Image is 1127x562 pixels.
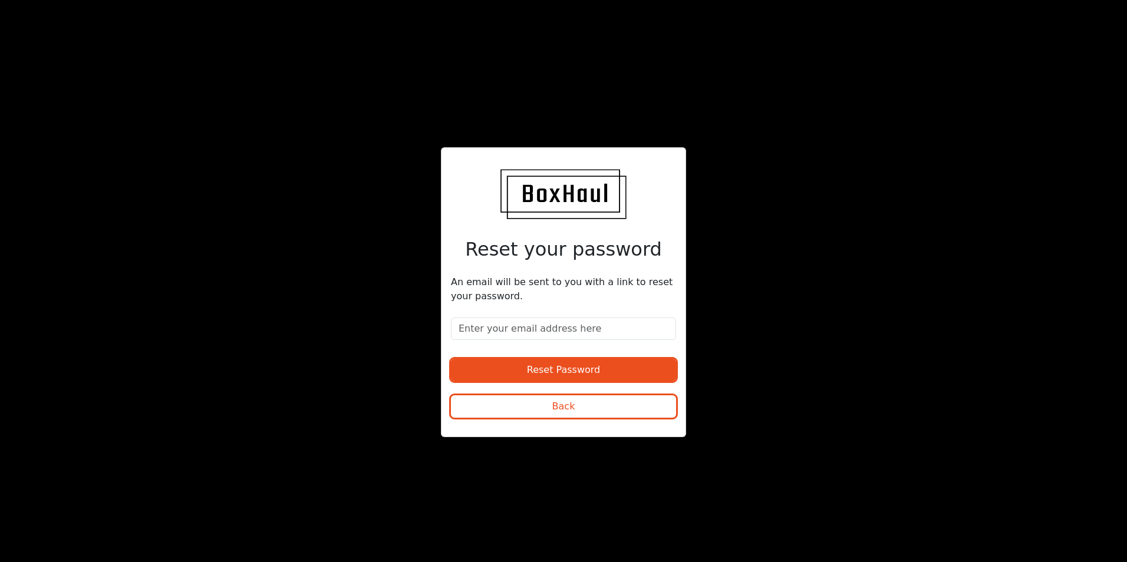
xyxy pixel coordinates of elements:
[500,169,627,219] img: BoxHaul
[451,359,676,381] button: Reset Password
[451,275,676,303] p: An email will be sent to you with a link to reset your password.
[451,402,676,414] a: Back
[451,395,676,418] button: Back
[451,318,676,340] input: Enter your email address here
[451,238,676,260] h2: Reset your password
